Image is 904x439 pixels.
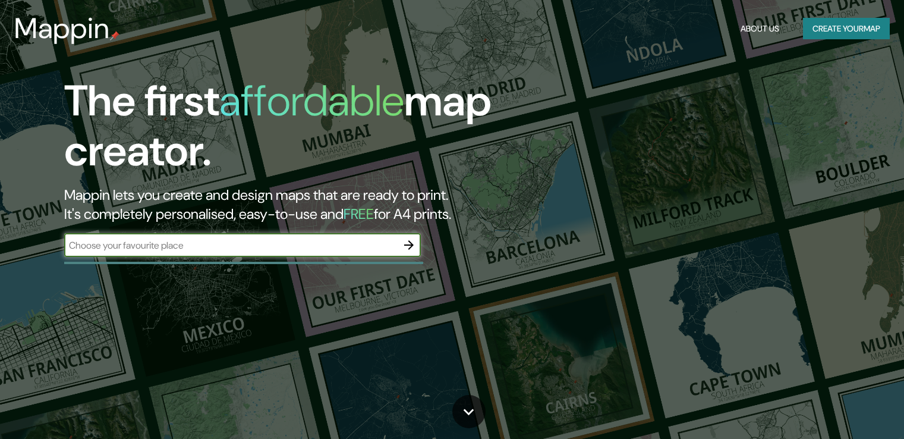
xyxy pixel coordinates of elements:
h1: The first map creator. [64,76,516,186]
h1: affordable [219,73,404,128]
h5: FREE [344,205,374,223]
h2: Mappin lets you create and design maps that are ready to print. It's completely personalised, eas... [64,186,516,224]
input: Choose your favourite place [64,239,397,252]
button: Create yourmap [803,18,890,40]
h3: Mappin [14,12,110,45]
iframe: Help widget launcher [798,393,891,426]
button: About Us [736,18,784,40]
img: mappin-pin [110,31,119,40]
